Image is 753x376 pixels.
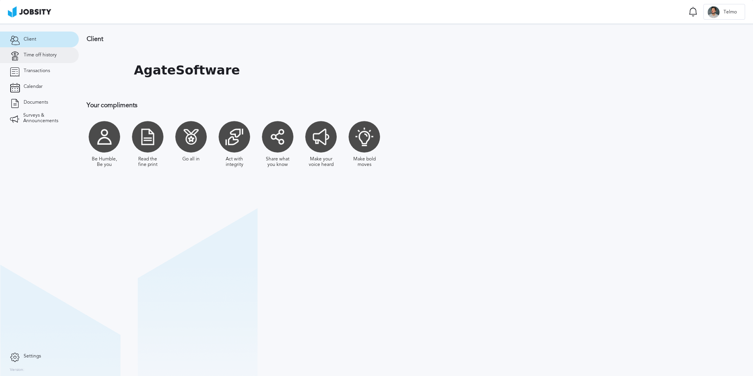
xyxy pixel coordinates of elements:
[720,9,741,15] span: Telmo
[23,113,69,124] span: Surveys & Announcements
[8,6,51,17] img: ab4bad089aa723f57921c736e9817d99.png
[182,156,200,162] div: Go all in
[24,84,43,89] span: Calendar
[24,68,50,74] span: Transactions
[134,156,161,168] div: Read the fine print
[10,368,24,372] label: Version:
[24,100,48,105] span: Documents
[708,6,720,18] div: T
[91,156,118,168] div: Be Humble, Be you
[24,37,36,42] span: Client
[221,156,248,168] div: Act with integrity
[351,156,378,168] div: Make bold moves
[134,63,240,78] h1: AgateSoftware
[87,102,514,109] h3: Your compliments
[87,35,514,43] h3: Client
[24,354,41,359] span: Settings
[307,156,335,168] div: Make your voice heard
[703,4,745,20] button: TTelmo
[264,156,291,168] div: Share what you know
[24,52,57,58] span: Time off history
